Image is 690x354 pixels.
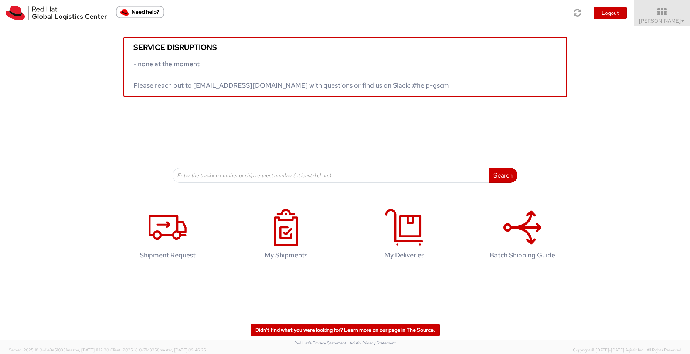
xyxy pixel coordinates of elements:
a: | Agistix Privacy Statement [347,340,396,345]
a: My Shipments [231,201,341,270]
span: master, [DATE] 11:12:30 [67,347,109,353]
button: Logout [594,7,627,19]
h5: Service disruptions [133,43,557,51]
input: Enter the tracking number or ship request number (at least 4 chars) [173,168,489,183]
h4: My Shipments [238,252,334,259]
button: Search [489,168,517,183]
span: - none at the moment Please reach out to [EMAIL_ADDRESS][DOMAIN_NAME] with questions or find us o... [133,60,449,90]
span: Copyright © [DATE]-[DATE] Agistix Inc., All Rights Reserved [573,347,681,353]
span: master, [DATE] 09:46:25 [160,347,206,353]
a: Shipment Request [112,201,223,270]
span: Client: 2025.18.0-71d3358 [110,347,206,353]
span: ▼ [681,18,685,24]
h4: Batch Shipping Guide [475,252,570,259]
span: Server: 2025.18.0-d1e9a510831 [9,347,109,353]
h4: Shipment Request [120,252,215,259]
h4: My Deliveries [357,252,452,259]
a: My Deliveries [349,201,460,270]
img: rh-logistics-00dfa346123c4ec078e1.svg [6,6,107,20]
a: Service disruptions - none at the moment Please reach out to [EMAIL_ADDRESS][DOMAIN_NAME] with qu... [123,37,567,97]
a: Red Hat's Privacy Statement [294,340,346,345]
span: [PERSON_NAME] [639,17,685,24]
button: Need help? [116,6,164,18]
a: Batch Shipping Guide [467,201,578,270]
a: Didn't find what you were looking for? Learn more on our page in The Source. [251,324,440,336]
